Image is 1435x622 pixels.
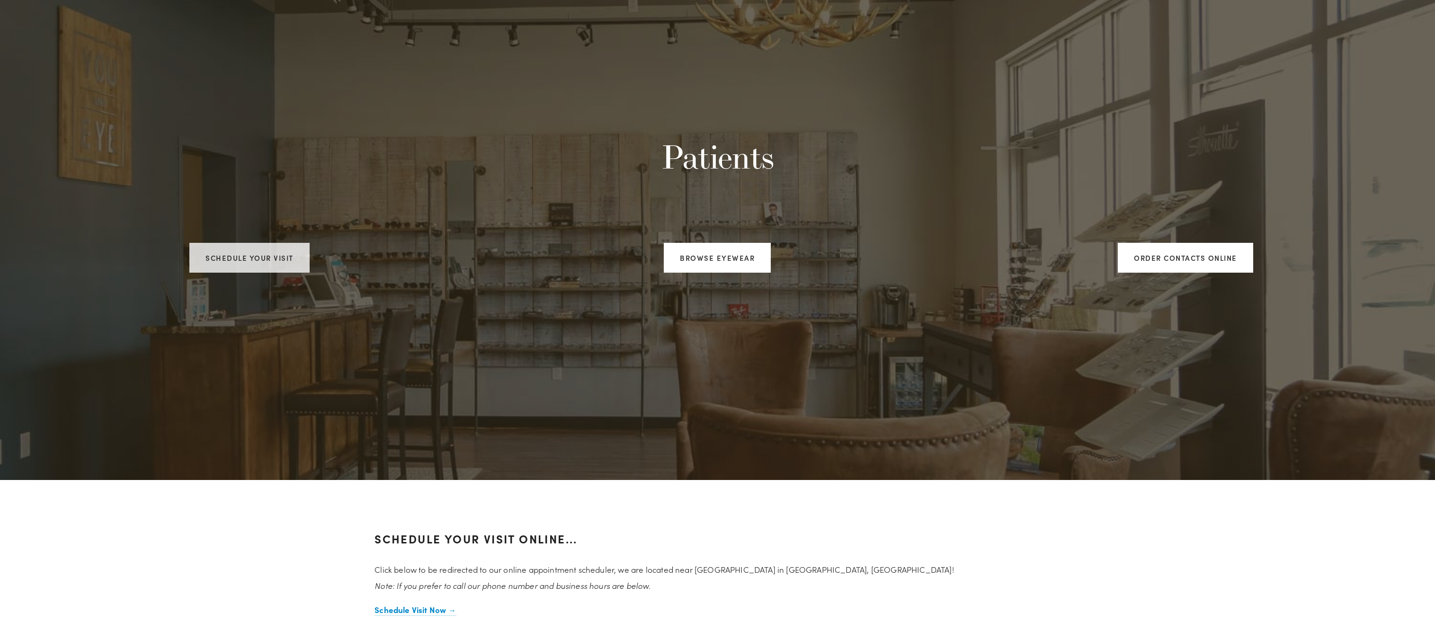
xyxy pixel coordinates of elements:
h1: Patients [293,138,1142,176]
a: ORDER CONTACTS ONLINE [1118,243,1253,273]
strong: Schedule Visit Now → [374,604,456,615]
strong: Schedule your visit online... [374,531,578,546]
em: Note: If you prefer to call our phone number and business hours are below. [374,580,651,591]
a: Browse Eyewear [664,243,771,273]
a: Schedule your visit [189,243,310,273]
a: Schedule Visit Now → [374,604,456,616]
p: Click below to be redirected to our online appointment scheduler, we are located near [GEOGRAPHIC... [374,561,1411,594]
